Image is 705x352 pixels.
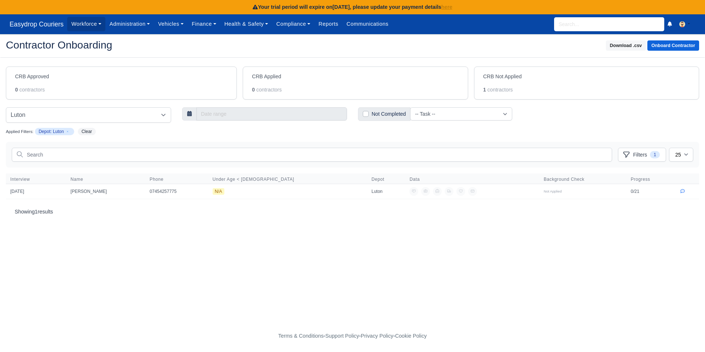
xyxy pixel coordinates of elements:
[487,87,513,93] p: contractors
[409,176,535,182] span: Data
[544,189,562,193] small: Not Applied
[76,127,98,136] button: Clear
[15,73,49,80] p: CRB Approved
[252,87,255,93] p: 0
[6,17,67,32] span: Easydrop Couriers
[650,151,660,158] span: 1
[145,184,208,199] td: 07454257775
[0,34,705,58] div: Contractor Onboarding
[441,4,452,10] a: here
[372,176,401,182] span: Depot
[213,176,363,182] span: Under Age < [DEMOGRAPHIC_DATA]
[252,73,282,80] p: CRB Applied
[278,333,323,339] a: Terms & Conditions
[483,73,522,80] p: CRB Not Applied
[631,176,672,182] span: Progress
[220,17,272,31] a: Health & Safety
[15,87,18,93] p: 0
[19,87,45,93] p: contractors
[325,333,359,339] a: Support Policy
[15,208,690,215] p: Showing results
[395,333,427,339] a: Cookie Policy
[67,17,105,31] a: Workforce
[626,184,676,199] td: 0/21
[213,188,224,195] span: N/A
[272,17,314,31] a: Compliance
[332,4,350,10] strong: [DATE]
[6,17,67,31] a: Easydrop Couriers
[343,17,393,31] a: Communications
[105,17,154,31] a: Administration
[361,333,394,339] a: Privacy Policy
[606,40,646,51] button: Download .csv
[154,17,188,31] a: Vehicles
[6,184,66,199] td: [DATE]
[544,176,622,182] span: Background Check
[256,87,282,93] p: contractors
[188,17,220,31] a: Finance
[618,148,666,162] button: Filters1
[668,317,705,352] iframe: Chat Widget
[70,176,89,182] button: Name
[6,129,33,134] small: Applied Filters:
[314,17,342,31] a: Reports
[12,148,612,162] input: Search
[35,128,74,135] span: Depot: Luton
[647,40,699,51] button: Onboard Contractor
[483,87,486,93] p: 1
[196,107,347,121] input: Date range
[6,40,347,50] h2: Contractor Onboarding
[35,209,38,215] span: 1
[367,184,405,199] td: Luton
[372,110,406,118] label: Not Completed
[10,176,30,182] span: Interview
[78,128,96,135] span: Clear
[554,17,664,31] input: Search...
[70,176,83,182] span: Name
[66,184,145,199] td: [PERSON_NAME]
[150,176,204,182] span: Phone
[143,332,562,340] div: - - -
[10,176,36,182] button: Interview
